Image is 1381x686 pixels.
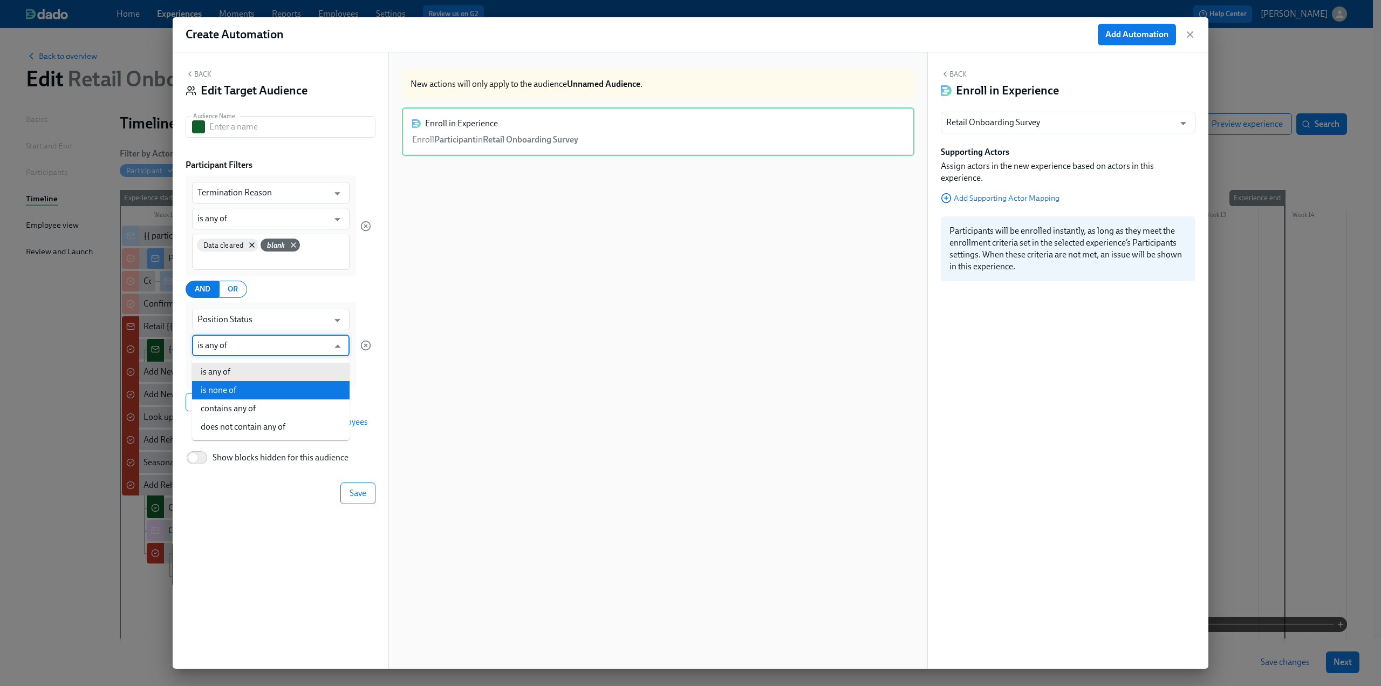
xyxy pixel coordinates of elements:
span: OR [228,283,238,296]
span: blank [261,241,291,249]
button: Back [941,70,967,78]
button: Open [329,185,346,202]
button: Save [340,483,375,504]
button: Add Automation [1098,24,1176,45]
h4: Edit Target Audience [201,83,307,99]
div: Assign actors in the new experience based on actors in this experience. [941,160,1195,184]
span: Add filter [192,397,231,407]
li: contains any of [192,399,350,418]
h1: Create Automation [186,26,284,43]
span: New actions will only apply to the audience . [411,79,642,89]
h4: Enroll in Experience [956,83,1059,99]
input: Select experience [946,112,1170,133]
div: Enroll in ExperienceEnrollParticipantinRetail Onboarding Survey [402,107,914,156]
li: is any of [192,363,350,381]
div: Participants will be enrolled instantly, as long as they meet the enrollment criteria set in the ... [941,216,1195,281]
div: blank [261,239,300,252]
li: does not contain any of [192,418,350,436]
div: Data cleared [197,239,258,252]
strong: Unnamed Audience [567,79,640,89]
input: Enter a name [209,116,375,138]
li: is none of [192,381,350,399]
span: Save [350,488,366,499]
div: Action ID: T9m6ZGjGX [941,281,1195,293]
button: OR [218,281,247,298]
label: Participant Filters [186,159,252,171]
span: AND [195,283,210,296]
button: Open [329,312,346,329]
button: Close [329,338,346,355]
button: Add filter [186,393,237,411]
span: Show blocks hidden for this audience [213,452,348,464]
h6: Supporting Actors [941,146,1009,158]
button: AND [186,281,220,298]
button: Back [186,70,211,78]
button: Open [329,211,346,228]
span: Data cleared [197,241,250,249]
button: Open [1175,115,1192,132]
button: Add Supporting Actor Mapping [941,193,1059,203]
span: Add Automation [1105,29,1168,40]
